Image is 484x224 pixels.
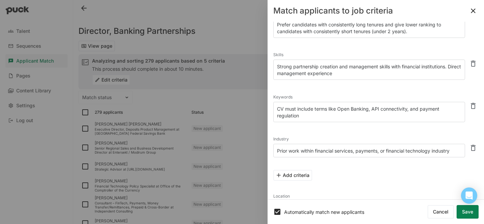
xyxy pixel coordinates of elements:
div: Keywords [273,92,465,102]
textarea: Prior work within financial services, payments, or financial technology industry [273,144,465,157]
div: Location [273,192,479,201]
div: Match applicants to job criteria [273,7,393,15]
button: Save [457,205,479,219]
div: Industry [273,134,465,144]
button: Cancel [428,205,454,219]
textarea: CV must include terms like Open Banking, API connectivity, and payment regulation [273,102,465,122]
textarea: Strong partnership creation and management skills with financial institutions. Direct management ... [273,60,465,80]
div: Skills [273,50,465,60]
div: Automatically match new applicants [284,209,428,215]
button: Add criteria [273,170,312,181]
div: Open Intercom Messenger [461,187,477,204]
textarea: 7+ years of experience in financial services, payments, or financial technology Prefer candidates... [273,11,465,38]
